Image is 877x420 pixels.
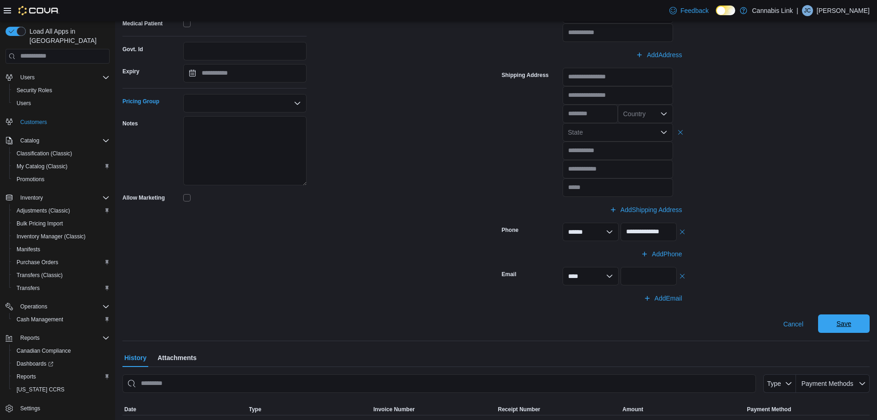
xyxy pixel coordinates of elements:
button: Open list of options [294,100,301,107]
button: AddAddress [632,46,685,64]
span: History [124,349,146,367]
span: Inventory [17,192,110,203]
label: Allow Marketing [122,194,165,201]
span: Catalog [20,137,39,144]
label: Shipping Address [502,71,549,79]
button: My Catalog (Classic) [9,160,113,173]
span: Canadian Compliance [13,345,110,356]
input: Dark Mode [716,6,735,15]
button: Reports [17,332,43,343]
button: AddShipping Address [606,201,686,219]
span: Attachments [157,349,197,367]
button: Operations [2,300,113,313]
span: Security Roles [13,85,110,96]
span: Cash Management [17,316,63,323]
span: Purchase Orders [17,259,58,266]
span: Classification (Classic) [17,150,72,157]
span: Promotions [13,174,110,185]
span: Reports [20,334,40,342]
button: Receipt Number [496,404,621,415]
p: Cannabis Link [752,5,793,16]
span: Manifests [13,244,110,255]
span: Bulk Pricing Import [17,220,63,227]
button: Operations [17,301,51,312]
p: [PERSON_NAME] [817,5,870,16]
label: Medical Patient [122,20,163,27]
a: My Catalog (Classic) [13,161,71,172]
span: Inventory Manager (Classic) [17,233,86,240]
span: Add Address [647,50,682,59]
span: Operations [20,303,47,310]
button: Inventory Manager (Classic) [9,230,113,243]
button: Promotions [9,173,113,186]
button: Users [2,71,113,84]
button: Bulk Pricing Import [9,217,113,230]
a: Cash Management [13,314,67,325]
span: Bulk Pricing Import [13,218,110,229]
button: Settings [2,402,113,415]
a: Settings [17,403,44,414]
span: Save [836,319,851,328]
span: Add Email [655,294,682,303]
label: Notes [122,120,138,127]
span: [US_STATE] CCRS [17,386,64,393]
span: Feedback [680,6,709,15]
a: Users [13,98,35,109]
button: Canadian Compliance [9,344,113,357]
span: Dashboards [13,358,110,369]
button: Adjustments (Classic) [9,204,113,217]
span: Reports [13,371,110,382]
label: Email [502,271,517,278]
span: Adjustments (Classic) [13,205,110,216]
button: Inventory [2,191,113,204]
span: Users [20,74,35,81]
span: Customers [17,116,110,128]
button: Customers [2,115,113,129]
span: Cash Management [13,314,110,325]
button: Security Roles [9,84,113,97]
span: Users [17,100,31,107]
a: Promotions [13,174,48,185]
button: Reports [9,370,113,383]
span: Settings [17,402,110,414]
span: Load All Apps in [GEOGRAPHIC_DATA] [26,27,110,45]
button: Reports [2,331,113,344]
button: Open list of options [660,110,668,118]
button: Manifests [9,243,113,256]
label: Govt. Id [122,46,143,53]
a: Dashboards [9,357,113,370]
span: Security Roles [17,87,52,94]
input: Press the down key to open a popover containing a calendar. [183,64,307,83]
button: Transfers [9,282,113,295]
span: Add Shipping Address [621,205,682,214]
span: Amount [622,406,643,413]
div: Jenna Coles [802,5,813,16]
span: Type [249,406,261,413]
button: Payment Method [745,404,870,415]
span: Receipt Number [498,406,540,413]
a: Canadian Compliance [13,345,75,356]
a: Reports [13,371,40,382]
span: Users [17,72,110,83]
button: Cash Management [9,313,113,326]
button: Classification (Classic) [9,147,113,160]
span: Reports [17,373,36,380]
span: My Catalog (Classic) [13,161,110,172]
span: Transfers (Classic) [13,270,110,281]
a: Dashboards [13,358,57,369]
button: Payment Methods [796,374,870,393]
button: Users [9,97,113,110]
span: Invoice Number [373,406,415,413]
button: Save [818,314,870,333]
label: Pricing Group [122,98,159,105]
a: Transfers [13,283,43,294]
button: Transfers (Classic) [9,269,113,282]
label: Phone [502,226,519,234]
button: Invoice Number [372,404,496,415]
span: Operations [17,301,110,312]
span: Canadian Compliance [17,347,71,355]
a: Bulk Pricing Import [13,218,67,229]
span: Classification (Classic) [13,148,110,159]
a: Security Roles [13,85,56,96]
span: Manifests [17,246,40,253]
